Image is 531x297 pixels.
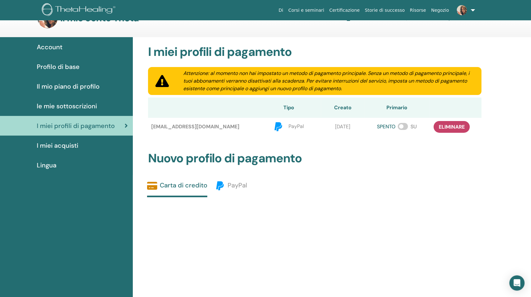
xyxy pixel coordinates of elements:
span: Profilo di base [37,62,80,71]
span: Account [37,42,62,52]
a: Certificazione [327,4,362,16]
img: default.jpg [457,5,467,15]
span: PayPal [228,181,247,189]
img: paypal.svg [215,181,225,191]
button: eliminare [434,121,470,133]
img: logo.png [42,3,118,17]
h2: Nuovo profilo di pagamento [144,151,485,166]
span: I miei profili di pagamento [37,121,115,131]
th: Creato [321,98,365,118]
img: credit-card-solid.svg [147,181,157,191]
th: Tipo [256,98,321,118]
th: Primario [365,98,430,118]
span: eliminare [439,124,465,130]
span: Lingua [37,160,56,170]
div: Open Intercom Messenger [509,275,525,291]
img: paypal.svg [273,122,283,132]
h2: I miei profili di pagamento [144,45,485,59]
a: Risorse [407,4,429,16]
span: I miei acquisti [37,141,78,150]
a: Storie di successo [362,4,407,16]
div: Attenzione: al momento non hai impostato un metodo di pagamento principale. Senza un metodo di pa... [176,70,482,92]
div: [DATE] [324,123,361,131]
h3: Il mio conto Theta [60,12,139,24]
a: Di [276,4,286,16]
span: le mie sottoscrizioni [37,101,97,111]
span: Il mio piano di profilo [37,82,100,91]
span: SPENTO [377,123,395,130]
a: Carta di credito [147,181,207,197]
a: Corsi e seminari [286,4,327,16]
span: [EMAIL_ADDRESS][DOMAIN_NAME] [151,123,239,131]
span: PayPal [288,123,304,130]
a: Negozio [429,4,451,16]
span: SU [411,123,417,130]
